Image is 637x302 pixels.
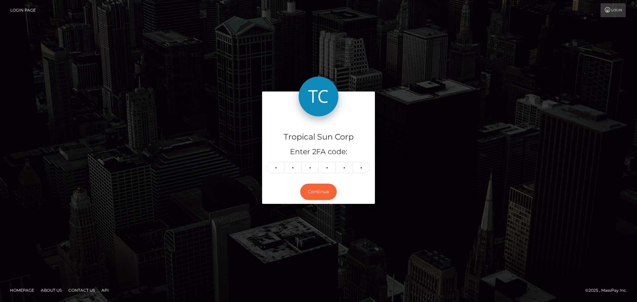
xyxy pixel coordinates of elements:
[66,285,98,295] a: Contact Us
[38,285,64,295] a: About Us
[300,184,337,200] button: Continue
[7,285,37,295] a: Homepage
[267,131,370,143] h4: Tropical Sun Corp
[267,147,370,157] h5: Enter 2FA code:
[601,3,626,17] a: Login
[299,77,338,116] img: Tropical Sun Corp
[10,3,36,17] a: Login Page
[585,287,632,294] div: © 2025 , MassPay Inc.
[99,285,111,295] a: API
